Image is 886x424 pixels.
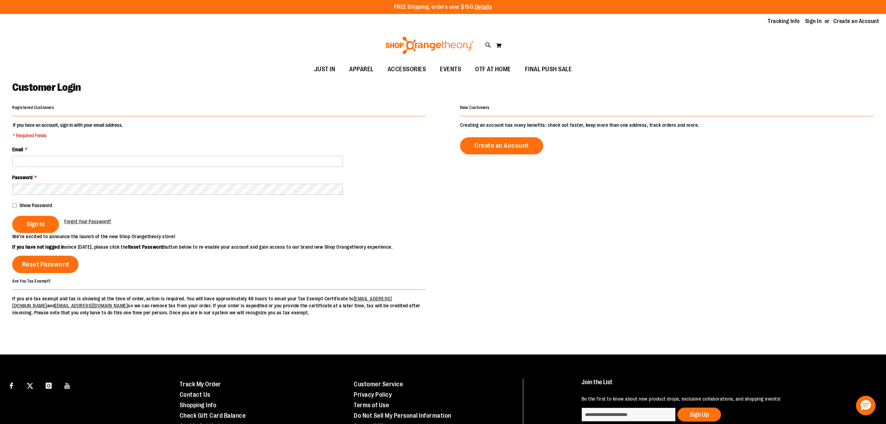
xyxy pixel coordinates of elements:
span: EVENTS [440,61,461,77]
a: [EMAIL_ADDRESS][DOMAIN_NAME] [55,303,128,308]
a: JUST IN [307,61,343,78]
a: OTF AT HOME [468,61,518,78]
a: Terms of Use [354,402,389,409]
img: Twitter [27,383,33,389]
strong: New Customers [460,105,490,110]
p: If you are tax exempt and tax is showing at the time of order, action is required. You will have ... [12,295,426,316]
button: Sign Up [677,408,721,422]
img: Shop Orangetheory [384,37,475,54]
input: enter email [581,408,676,422]
a: Customer Service [354,381,403,388]
a: Contact Us [180,391,210,398]
span: Create an Account [474,142,529,149]
p: Creating an account has many benefits: check out faster, keep more than one address, track orders... [460,122,874,129]
a: Do Not Sell My Personal Information [354,412,451,419]
a: Privacy Policy [354,391,392,398]
span: Customer Login [12,81,81,93]
a: EVENTS [433,61,468,78]
span: Sign In [27,220,45,228]
a: Visit our X page [24,379,36,391]
a: Visit our Youtube page [61,379,74,391]
span: FINAL PUSH SALE [525,61,572,77]
legend: If you have an account, sign in with your email address. [12,122,123,139]
button: Hello, have a question? Let’s chat. [856,396,876,415]
a: Reset Password [12,256,78,273]
span: JUST IN [314,61,336,77]
span: ACCESSORIES [388,61,426,77]
span: Reset Password [22,261,69,268]
strong: If you have not logged in [12,244,65,250]
a: Track My Order [180,381,221,388]
a: Visit our Facebook page [5,379,17,391]
a: Tracking Info [768,17,800,25]
span: Email [12,147,23,152]
a: Details [475,4,492,10]
a: Create an Account [833,17,879,25]
a: APPAREL [342,61,381,78]
a: ACCESSORIES [381,61,433,78]
a: Check Gift Card Balance [180,412,246,419]
p: Be the first to know about new product drops, exclusive collaborations, and shopping events! [581,395,866,402]
strong: Registered Customers [12,105,54,110]
a: Visit our Instagram page [43,379,55,391]
button: Sign In [12,216,59,233]
strong: Are You Tax Exempt? [12,279,51,284]
a: Forgot Your Password? [64,218,111,225]
span: Password [12,175,32,180]
span: Forgot Your Password? [64,219,111,224]
span: Show Password [20,203,52,208]
span: * Required Fields [13,132,123,139]
h4: Join the List [581,379,866,392]
p: We’re excited to announce the launch of the new Shop Orangetheory store! [12,233,443,240]
a: Shopping Info [180,402,217,409]
a: FINAL PUSH SALE [518,61,579,78]
span: OTF AT HOME [475,61,511,77]
a: Create an Account [460,137,543,154]
p: FREE Shipping, orders over $150. [394,3,492,11]
span: Sign Up [690,411,709,418]
p: since [DATE], please click the button below to re-enable your account and gain access to our bran... [12,243,443,250]
a: Sign In [805,17,822,25]
span: APPAREL [349,61,374,77]
strong: Reset Password [128,244,164,250]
